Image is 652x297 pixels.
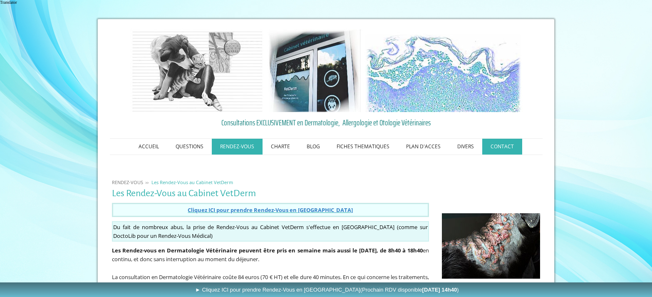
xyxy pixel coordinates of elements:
a: BLOG [298,139,328,155]
a: CONTACT [482,139,522,155]
a: RENDEZ-VOUS [110,179,145,185]
span: RENDEZ-VOUS [112,179,143,185]
span: La consultation en Dermatologie Vétérinaire coûte 84 euros (70 € HT) et elle dure 40 minutes. E [112,273,346,281]
a: PLAN D'ACCES [398,139,449,155]
a: Les Rendez-Vous au Cabinet VetDerm [149,179,235,185]
a: Consultations EXCLUSIVEMENT en Dermatologie, Allergologie et Otologie Vétérinaires [112,116,540,129]
span: Cliquez ICI pour prendre Rendez-Vous en [GEOGRAPHIC_DATA] [188,206,353,214]
span: Du fait de nombreux abus, la prise de Rendez-Vous au Cabinet VetDerm s'effectue en [GEOGRAPHIC_DA... [113,223,418,231]
span: en continu, et donc sans interruption au moment du déjeuner. [112,247,429,263]
b: [DATE] 14h40 [422,287,457,293]
a: Cliquez ICI pour prendre Rendez-Vous en [GEOGRAPHIC_DATA] [188,206,353,214]
a: DIVERS [449,139,482,155]
a: CHARTE [263,139,298,155]
span: (Prochain RDV disponible ) [360,287,459,293]
a: QUESTIONS [167,139,212,155]
span: Les Rendez-Vous au Cabinet VetDerm [151,179,233,185]
a: RENDEZ-VOUS [212,139,263,155]
strong: Les Rendez-vous en Dermatologie Vétérinaire peuvent être pris en semaine mais aussi le [DATE], de... [112,247,423,254]
a: FICHES THEMATIQUES [328,139,398,155]
h1: Les Rendez-Vous au Cabinet VetDerm [112,188,429,199]
span: ► Cliquez ICI pour prendre Rendez-Vous en [GEOGRAPHIC_DATA] [195,287,459,293]
a: ACCUEIL [130,139,167,155]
